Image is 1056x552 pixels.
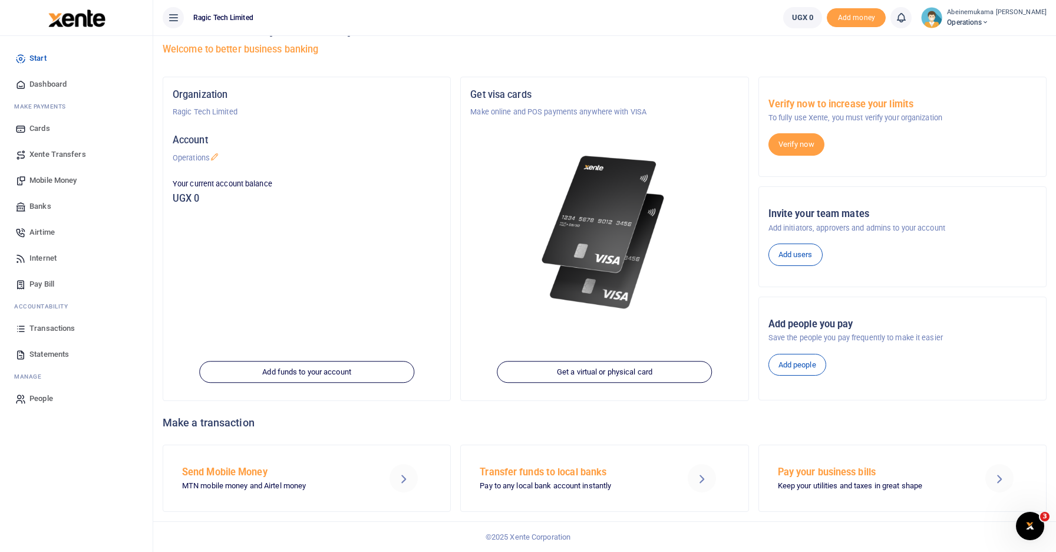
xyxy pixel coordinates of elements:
[9,297,143,316] li: Ac
[29,123,50,134] span: Cards
[9,97,143,116] li: M
[768,318,1037,330] h5: Add people you pay
[778,480,962,492] p: Keep your utilities and taxes in great shape
[9,71,143,97] a: Dashboard
[497,361,712,383] a: Get a virtual or physical card
[199,361,414,383] a: Add funds to your account
[1016,512,1044,540] iframe: Intercom live chat
[480,466,664,478] h5: Transfer funds to local banks
[182,480,367,492] p: MTN mobile money and Airtel money
[173,106,441,118] p: Ragic Tech Limited
[20,103,66,110] span: ake Payments
[768,244,823,266] a: Add users
[163,416,1047,429] h4: Make a transaction
[9,219,143,245] a: Airtime
[9,367,143,386] li: M
[758,445,1047,512] a: Pay your business bills Keep your utilities and taxes in great shape
[29,393,53,405] span: People
[9,245,143,271] a: Internet
[29,201,51,212] span: Banks
[20,373,42,380] span: anage
[163,445,451,512] a: Send Mobile Money MTN mobile money and Airtel money
[173,89,441,101] h5: Organization
[537,146,672,319] img: xente-_physical_cards.png
[1040,512,1050,521] span: 3
[173,134,441,146] h5: Account
[9,341,143,367] a: Statements
[173,193,441,205] h5: UGX 0
[29,252,57,264] span: Internet
[470,89,738,101] h5: Get visa cards
[921,7,1047,28] a: profile-user Abeinemukama [PERSON_NAME] Operations
[470,106,738,118] p: Make online and POS payments anywhere with VISA
[768,332,1037,344] p: Save the people you pay frequently to make it easier
[768,112,1037,124] p: To fully use Xente, you must verify your organization
[48,9,105,27] img: logo-large
[9,142,143,167] a: Xente Transfers
[783,7,823,28] a: UGX 0
[768,208,1037,220] h5: Invite your team mates
[768,98,1037,110] h5: Verify now to increase your limits
[827,8,886,28] li: Toup your wallet
[792,12,814,24] span: UGX 0
[778,7,827,28] li: Wallet ballance
[9,167,143,193] a: Mobile Money
[29,52,47,64] span: Start
[921,7,942,28] img: profile-user
[29,226,55,238] span: Airtime
[23,303,68,310] span: countability
[29,278,54,290] span: Pay Bill
[9,316,143,341] a: Transactions
[480,480,664,492] p: Pay to any local bank account instantly
[778,466,962,478] h5: Pay your business bills
[47,13,105,22] a: logo-small logo-large logo-large
[182,466,367,478] h5: Send Mobile Money
[163,44,1047,55] h5: Welcome to better business banking
[827,8,886,28] span: Add money
[29,323,75,334] span: Transactions
[29,149,86,160] span: Xente Transfers
[29,175,77,186] span: Mobile Money
[768,133,824,156] a: Verify now
[173,178,441,190] p: Your current account balance
[29,78,67,90] span: Dashboard
[173,152,441,164] p: Operations
[9,45,143,71] a: Start
[947,8,1047,18] small: Abeinemukama [PERSON_NAME]
[29,349,69,360] span: Statements
[768,354,826,376] a: Add people
[9,116,143,142] a: Cards
[460,445,748,512] a: Transfer funds to local banks Pay to any local bank account instantly
[9,271,143,297] a: Pay Bill
[768,222,1037,234] p: Add initiators, approvers and admins to your account
[9,193,143,219] a: Banks
[827,12,886,21] a: Add money
[189,12,258,23] span: Ragic Tech Limited
[947,17,1047,28] span: Operations
[9,386,143,412] a: People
